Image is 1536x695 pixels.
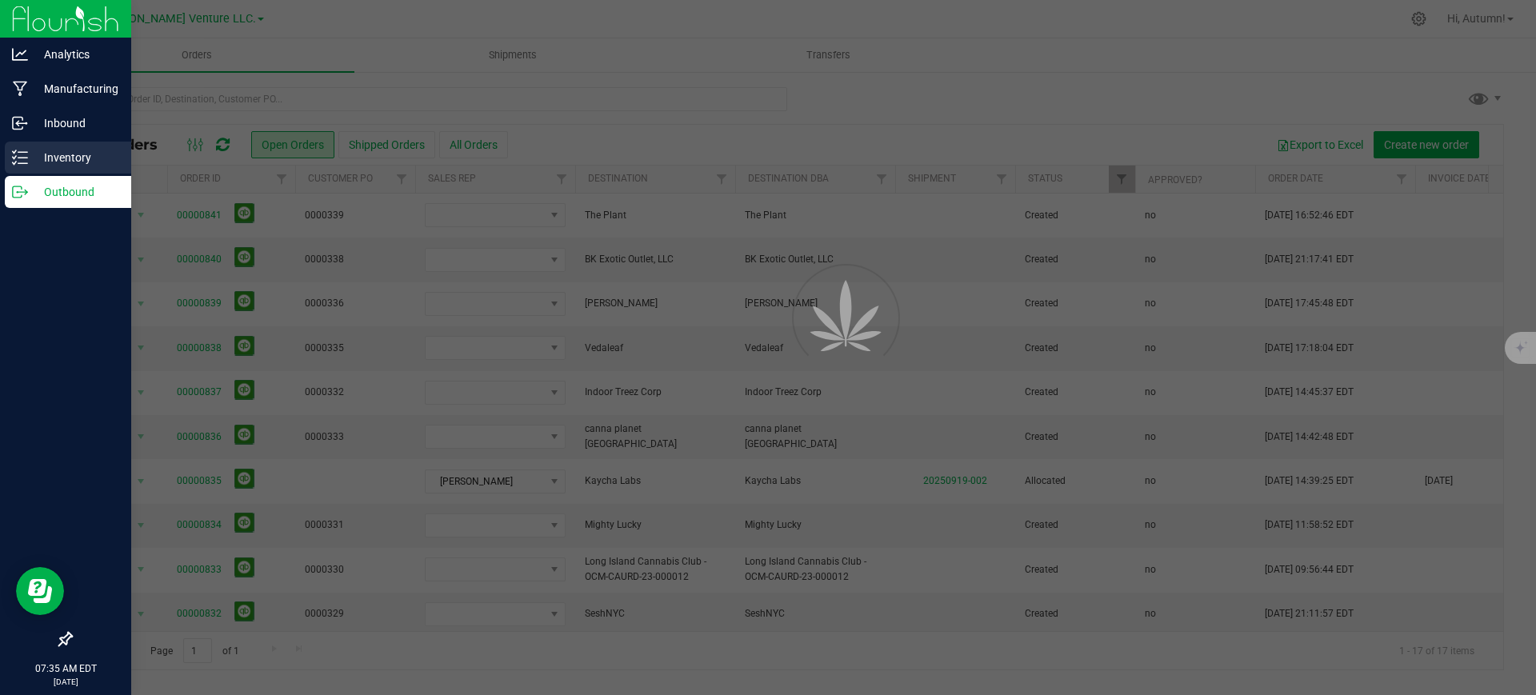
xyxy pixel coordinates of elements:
[16,567,64,615] iframe: Resource center
[12,81,28,97] inline-svg: Manufacturing
[7,661,124,676] p: 07:35 AM EDT
[28,45,124,64] p: Analytics
[28,114,124,133] p: Inbound
[12,184,28,200] inline-svg: Outbound
[7,676,124,688] p: [DATE]
[12,46,28,62] inline-svg: Analytics
[28,182,124,202] p: Outbound
[28,148,124,167] p: Inventory
[28,79,124,98] p: Manufacturing
[12,150,28,166] inline-svg: Inventory
[12,115,28,131] inline-svg: Inbound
